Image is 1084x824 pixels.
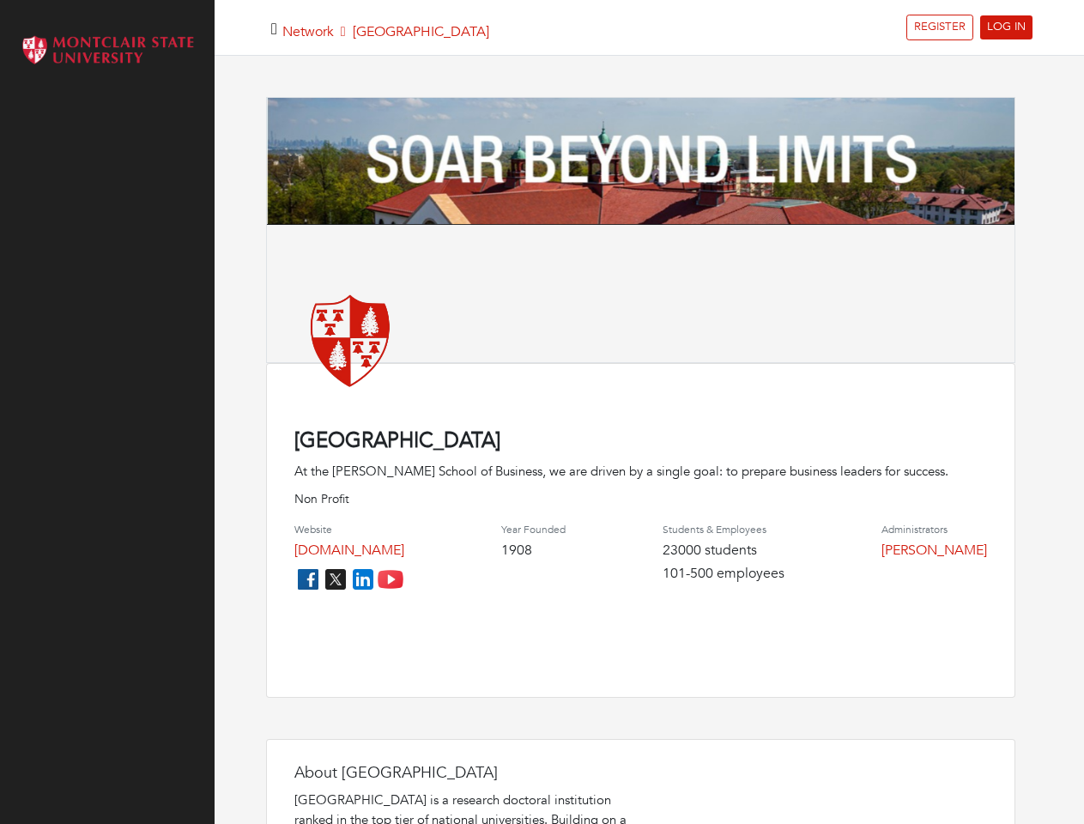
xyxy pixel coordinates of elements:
img: youtube_icon-fc3c61c8c22f3cdcae68f2f17984f5f016928f0ca0694dd5da90beefb88aa45e.png [377,566,404,593]
h4: Website [294,524,404,536]
img: facebook_icon-256f8dfc8812ddc1b8eade64b8eafd8a868ed32f90a8d2bb44f507e1979dbc24.png [294,566,322,593]
a: Network [282,22,334,41]
a: LOG IN [980,15,1033,39]
h4: Students & Employees [663,524,784,536]
div: At the [PERSON_NAME] School of Business, we are driven by a single goal: to prepare business lead... [294,462,987,482]
img: Montclair_logo.png [17,30,197,71]
h4: Administrators [881,524,987,536]
h4: 1908 [501,542,566,559]
h4: About [GEOGRAPHIC_DATA] [294,764,638,783]
p: Non Profit [294,490,987,508]
a: [DOMAIN_NAME] [294,541,404,560]
img: montclair-state-university.png [294,283,406,395]
a: REGISTER [906,15,973,40]
h4: 101-500 employees [663,566,784,582]
img: Montclair%20Banner.png [267,98,1014,226]
h5: [GEOGRAPHIC_DATA] [282,24,489,40]
img: twitter_icon-7d0bafdc4ccc1285aa2013833b377ca91d92330db209b8298ca96278571368c9.png [322,566,349,593]
h4: 23000 students [663,542,784,559]
h4: Year Founded [501,524,566,536]
h4: [GEOGRAPHIC_DATA] [294,429,987,454]
a: [PERSON_NAME] [881,541,987,560]
img: linkedin_icon-84db3ca265f4ac0988026744a78baded5d6ee8239146f80404fb69c9eee6e8e7.png [349,566,377,593]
